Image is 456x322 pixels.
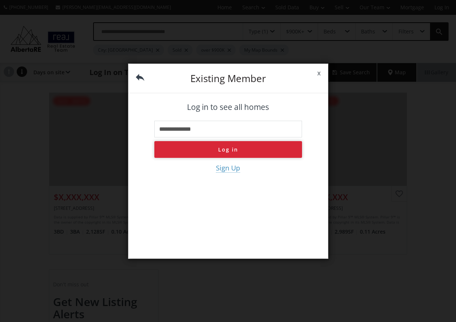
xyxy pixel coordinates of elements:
[154,103,302,111] h4: Log in to see all homes
[310,63,328,84] a: x
[216,163,240,173] span: Sign Up
[154,141,302,158] button: Log in
[154,74,302,83] h3: Existing member
[136,73,144,82] img: back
